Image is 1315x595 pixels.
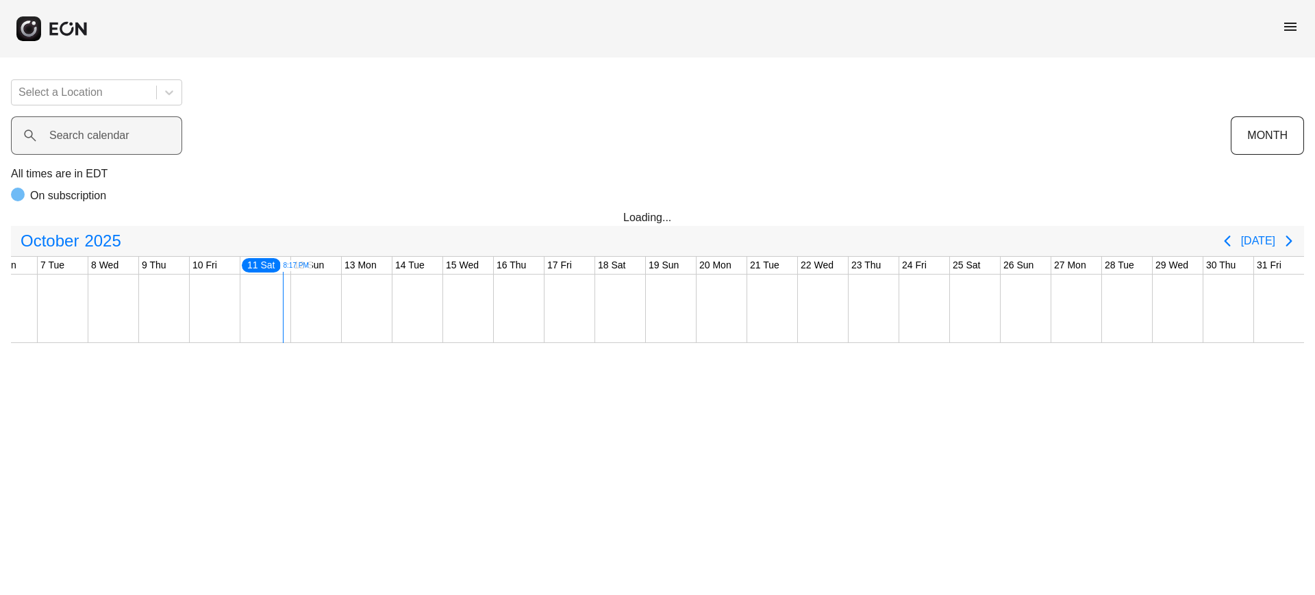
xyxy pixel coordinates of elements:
div: 16 Thu [494,257,529,274]
div: 29 Wed [1153,257,1191,274]
p: On subscription [30,188,106,204]
div: 11 Sat [240,257,281,274]
div: 20 Mon [697,257,734,274]
div: 15 Wed [443,257,481,274]
div: 23 Thu [849,257,884,274]
button: [DATE] [1241,229,1275,253]
div: 7 Tue [38,257,67,274]
div: 19 Sun [646,257,681,274]
div: 14 Tue [392,257,427,274]
button: Next page [1275,227,1303,255]
div: 27 Mon [1051,257,1089,274]
div: 17 Fri [544,257,575,274]
div: 8 Wed [88,257,121,274]
div: 21 Tue [747,257,782,274]
button: Previous page [1214,227,1241,255]
div: 12 Sun [291,257,327,274]
label: Search calendar [49,127,129,144]
div: 9 Thu [139,257,169,274]
div: Loading... [623,210,692,226]
span: October [18,227,82,255]
div: 22 Wed [798,257,836,274]
div: 26 Sun [1001,257,1036,274]
p: All times are in EDT [11,166,1304,182]
span: 2025 [82,227,123,255]
button: October2025 [12,227,129,255]
div: 25 Sat [950,257,983,274]
div: 28 Tue [1102,257,1137,274]
span: menu [1282,18,1299,35]
div: 10 Fri [190,257,220,274]
div: 13 Mon [342,257,379,274]
button: MONTH [1231,116,1304,155]
div: 24 Fri [899,257,929,274]
div: 18 Sat [595,257,628,274]
div: 31 Fri [1254,257,1284,274]
div: 30 Thu [1203,257,1238,274]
